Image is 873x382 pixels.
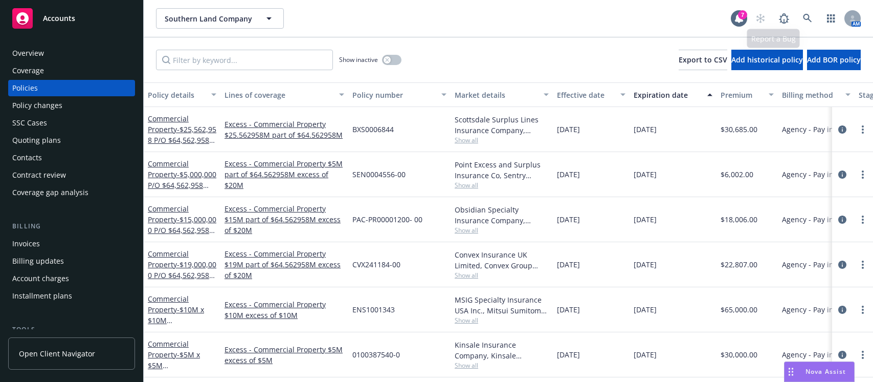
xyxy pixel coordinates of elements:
div: Policy details [148,90,205,100]
span: Agency - Pay in full [782,214,847,225]
button: Effective date [553,82,630,107]
div: Billing updates [12,253,64,269]
a: Coverage [8,62,135,79]
button: Market details [451,82,553,107]
div: Convex Insurance UK Limited, Convex Group Limited, Amwins [455,249,549,271]
span: CVX241184-00 [352,259,400,270]
div: Contacts [12,150,42,166]
span: Nova Assist [805,367,846,376]
a: Report a Bug [774,8,794,29]
a: Commercial Property [148,114,216,166]
span: Export to CSV [679,55,727,65]
div: Account charges [12,270,69,287]
span: [DATE] [634,124,657,135]
span: - $5,000,000 P/O $64,562,958 [GEOGRAPHIC_DATA] [148,169,216,211]
span: Show all [455,136,549,144]
span: Show inactive [339,55,378,64]
span: ENS1001343 [352,304,395,315]
a: Contract review [8,167,135,183]
div: Invoices [12,236,40,252]
span: [DATE] [557,169,580,180]
a: Search [797,8,818,29]
a: Coverage gap analysis [8,184,135,201]
span: SEN0004556-00 [352,169,406,180]
a: more [857,259,869,271]
button: Add BOR policy [807,50,861,70]
span: $22,807.00 [721,259,757,270]
a: Billing updates [8,253,135,269]
a: Installment plans [8,288,135,304]
div: Obsidian Specialty Insurance Company, Obsidian Specialty Insurance Company, Amwins [455,204,549,226]
a: Excess - Commercial Property $5M part of $64.562958M excess of $20M [225,158,344,190]
a: Excess - Commercial Property $10M excess of $10M [225,299,344,321]
div: Policies [12,80,38,96]
div: Billing method [782,90,839,100]
a: circleInformation [836,259,848,271]
span: Accounts [43,14,75,23]
span: Agency - Pay in full [782,124,847,135]
a: Commercial Property [148,249,216,302]
span: - $19,000,000 P/O $64,562,958 [GEOGRAPHIC_DATA] [148,260,216,302]
div: MSIG Specialty Insurance USA Inc., Mitsui Sumitomo Insurance Group, Amwins [455,294,549,316]
a: more [857,168,869,181]
a: Overview [8,45,135,61]
span: [DATE] [557,214,580,225]
span: Agency - Pay in full [782,304,847,315]
a: Contacts [8,150,135,166]
span: [DATE] [557,304,580,315]
a: SSC Cases [8,115,135,131]
div: Policy changes [12,97,62,114]
span: - $15,000,000 P/O $64,562,958 [GEOGRAPHIC_DATA] [148,215,216,257]
button: Policy details [144,82,220,107]
a: circleInformation [836,168,848,181]
div: Policy number [352,90,435,100]
span: [DATE] [634,169,657,180]
a: more [857,123,869,136]
span: Agency - Pay in full [782,349,847,360]
a: circleInformation [836,214,848,226]
div: Tools [8,325,135,335]
a: circleInformation [836,123,848,136]
a: Policy changes [8,97,135,114]
a: Commercial Property [148,159,216,211]
a: Excess - Commercial Property $19M part of $64.562958M excess of $20M [225,248,344,281]
button: Southern Land Company [156,8,284,29]
span: Show all [455,181,549,189]
a: circleInformation [836,304,848,316]
button: Add historical policy [731,50,803,70]
div: Expiration date [634,90,701,100]
span: PAC-PR00001200- 00 [352,214,422,225]
a: Excess - Commercial Property $5M excess of $5M [225,344,344,366]
span: [DATE] [634,304,657,315]
a: Account charges [8,270,135,287]
div: Installment plans [12,288,72,304]
div: Kinsale Insurance Company, Kinsale Insurance, Amwins [455,339,549,361]
span: $30,685.00 [721,124,757,135]
span: Show all [455,271,549,280]
button: Expiration date [630,82,717,107]
span: Show all [455,316,549,325]
a: more [857,214,869,226]
span: [DATE] [634,259,657,270]
a: more [857,304,869,316]
div: Point Excess and Surplus Insurance Co, Sentry Insurance, Amwins [455,159,549,181]
a: Commercial Property [148,204,216,257]
a: Excess - Commercial Property $25.562958M part of $64.562958M [225,119,344,140]
div: Quoting plans [12,132,61,148]
span: Add historical policy [731,55,803,65]
span: Open Client Navigator [19,348,95,359]
span: Show all [455,361,549,370]
span: [DATE] [557,259,580,270]
a: Start snowing [750,8,771,29]
div: Lines of coverage [225,90,333,100]
a: Switch app [821,8,841,29]
button: Nova Assist [784,362,855,382]
a: Invoices [8,236,135,252]
div: Scottsdale Surplus Lines Insurance Company, Scottsdale Insurance Company (Nationwide), Amwins [455,114,549,136]
span: [DATE] [634,214,657,225]
span: - $10M x $10M [GEOGRAPHIC_DATA] [148,305,212,347]
input: Filter by keyword... [156,50,333,70]
a: more [857,349,869,361]
div: Coverage [12,62,44,79]
div: Drag to move [785,362,797,381]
